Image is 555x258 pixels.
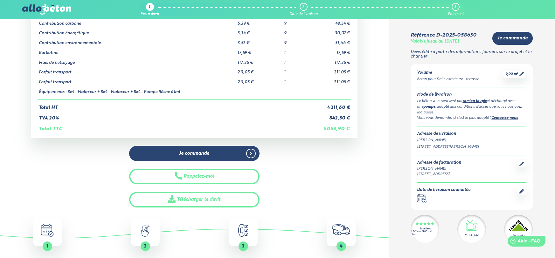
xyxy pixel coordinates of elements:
[283,36,311,46] td: 9
[129,169,260,184] button: Rappelez-moi
[283,17,311,26] td: 9
[340,244,343,248] span: 4
[491,116,518,120] a: Contactez-nous
[465,234,478,237] div: Vu à la télé
[417,144,526,150] div: [STREET_ADDRESS][PERSON_NAME]
[38,75,236,85] td: Forfait transport
[417,172,461,177] div: [STREET_ADDRESS]
[311,26,351,36] td: 30,07 €
[283,65,311,75] td: 1
[242,244,245,248] span: 3
[420,227,431,230] div: Excellent
[311,17,351,26] td: 48,54 €
[236,17,283,26] td: 5,39 €
[38,36,236,46] td: Contribution environnementale
[236,56,283,65] td: 117,25 €
[283,75,311,85] td: 1
[311,65,351,75] td: 211,05 €
[144,244,147,248] span: 2
[417,77,479,82] div: Béton pour Dalle extérieure - terrasse
[417,166,461,172] div: [PERSON_NAME]
[38,100,311,111] td: Total HT
[462,99,487,103] a: camion toupie
[311,46,351,56] td: 17,59 €
[311,36,351,46] td: 31,66 €
[38,26,236,36] td: Contribution énergétique
[236,75,283,85] td: 211,05 €
[283,46,311,56] td: 1
[38,85,236,100] td: Équipements : 8x4 - Malaxeur + 8x4 - Malaxeur + 8x4 - Pompe flèche 61ml
[311,121,351,132] td: 5 053,90 €
[38,46,236,56] td: Barbotine
[498,233,548,251] iframe: Help widget launcher
[22,4,71,15] img: allobéton
[289,12,318,16] div: Date de livraison
[141,12,159,16] div: Votre devis
[129,146,260,161] a: Je commande
[283,26,311,36] td: 9
[417,138,526,143] div: [PERSON_NAME]
[311,75,351,85] td: 211,05 €
[417,92,526,97] div: Mode de livraison
[311,56,351,65] td: 117,25 €
[47,244,48,248] span: 1
[283,56,311,65] td: 1
[38,65,236,75] td: Forfait transport
[236,46,283,56] td: 17,59 €
[411,50,533,59] p: Devis édité à partir des informations fournies sur le projet et le chantier
[149,5,150,10] div: 1
[311,100,351,111] td: 4 211,60 €
[448,3,464,16] a: 3 Paiement
[492,32,533,45] a: Je commande
[332,224,350,235] img: truck.c7a9816ed8b9b1312949.png
[141,3,159,16] a: 1 Votre devis
[423,105,435,109] a: pompe
[129,192,260,207] a: Télécharger le devis
[311,111,351,121] td: 842,30 €
[179,151,209,156] span: Je commande
[411,230,439,236] div: 4.7/5 sur 2300 avis clients
[38,121,311,132] td: Total TTC
[454,5,456,9] div: 3
[417,115,526,121] div: Vous vous demandez si c’est le plus adapté ? .
[417,188,470,193] div: Date de livraison souhaitée
[38,56,236,65] td: Frais de nettoyage
[417,98,526,115] div: Le béton vous sera livré par et déchargé avec une , adapté aux conditions d'accès que vous nous a...
[236,26,283,36] td: 3,34 €
[236,36,283,46] td: 3,52 €
[289,3,318,16] a: 2 Date de livraison
[417,160,461,165] div: Adresse de facturation
[38,111,311,121] td: TVA 20%
[38,17,236,26] td: Contribution carbone
[411,39,459,44] div: Valable jusqu'au [DATE]
[236,65,283,75] td: 211,05 €
[417,71,479,75] div: Volume
[497,36,528,41] span: Je commande
[417,132,526,136] div: Adresse de livraison
[411,32,476,38] div: Référence D-2025-058630
[302,5,304,9] div: 2
[448,12,464,16] div: Paiement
